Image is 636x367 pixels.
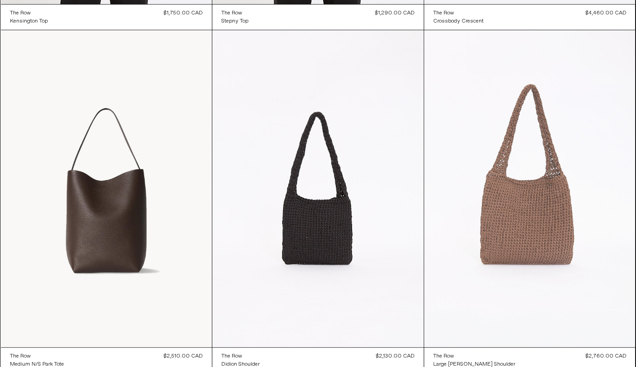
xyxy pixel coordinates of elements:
div: $2,510.00 CAD [164,352,203,360]
a: The Row [10,9,48,17]
div: $4,460.00 CAD [585,9,626,17]
div: The Row [10,9,31,17]
div: $1,290.00 CAD [375,9,415,17]
div: Kensington Top [10,18,48,25]
div: $2,760.00 CAD [585,352,626,360]
div: The Row [221,353,242,360]
div: The Row [10,353,31,360]
img: The Row Didon Shoulder Bag in black [212,30,424,347]
div: Stepny Top [221,18,248,25]
div: $2,130.00 CAD [376,352,415,360]
a: Crossbody Crescent [433,17,484,25]
a: Kensington Top [10,17,48,25]
a: Stepny Top [221,17,248,25]
a: The Row [10,352,64,360]
a: The Row [221,352,260,360]
img: The Row Medium N/S Park Tote [1,30,212,347]
a: The Row [221,9,248,17]
div: The Row [221,9,242,17]
div: $1,750.00 CAD [164,9,203,17]
img: The Row Large Didon Shoulder Bag in brown [424,30,636,347]
div: Crossbody Crescent [433,18,484,25]
a: The Row [433,9,484,17]
a: The Row [433,352,515,360]
div: The Row [433,353,454,360]
div: The Row [433,9,454,17]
